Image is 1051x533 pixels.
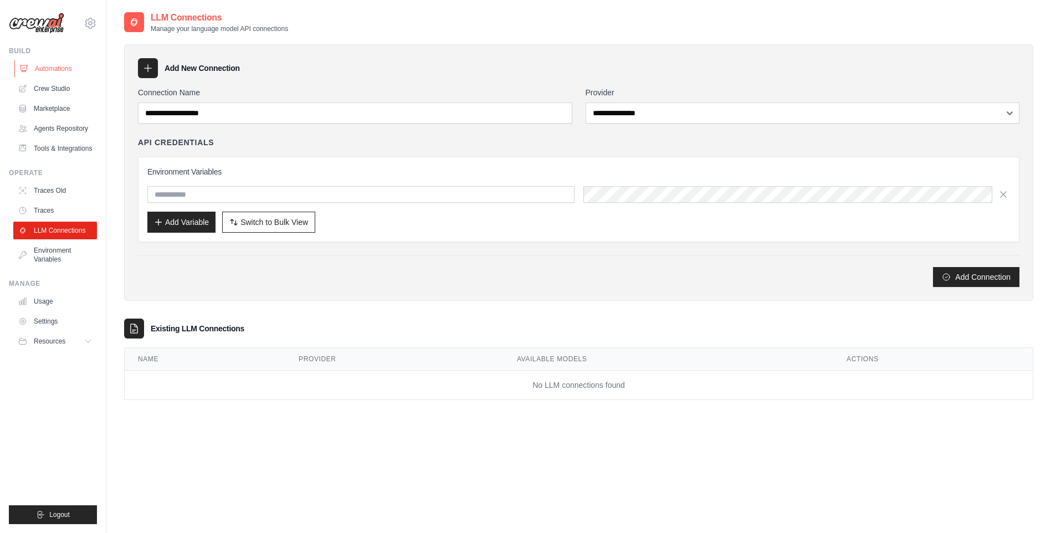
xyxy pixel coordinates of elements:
div: Build [9,47,97,55]
a: Settings [13,312,97,330]
button: Add Variable [147,212,216,233]
label: Connection Name [138,87,572,98]
span: Resources [34,337,65,346]
h3: Existing LLM Connections [151,323,244,334]
th: Actions [833,348,1033,371]
button: Resources [13,332,97,350]
p: Manage your language model API connections [151,24,288,33]
a: Traces Old [13,182,97,199]
a: Crew Studio [13,80,97,98]
span: Logout [49,510,70,519]
a: Traces [13,202,97,219]
div: Operate [9,168,97,177]
a: LLM Connections [13,222,97,239]
a: Usage [13,293,97,310]
th: Available Models [504,348,833,371]
h3: Environment Variables [147,166,1010,177]
td: No LLM connections found [125,371,1033,400]
button: Logout [9,505,97,524]
div: Manage [9,279,97,288]
a: Agents Repository [13,120,97,137]
h2: LLM Connections [151,11,288,24]
button: Add Connection [933,267,1019,287]
a: Automations [14,60,98,78]
a: Environment Variables [13,242,97,268]
th: Name [125,348,285,371]
label: Provider [586,87,1020,98]
th: Provider [285,348,504,371]
button: Switch to Bulk View [222,212,315,233]
span: Switch to Bulk View [240,217,308,228]
h4: API Credentials [138,137,214,148]
img: Logo [9,13,64,34]
h3: Add New Connection [165,63,240,74]
a: Marketplace [13,100,97,117]
a: Tools & Integrations [13,140,97,157]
